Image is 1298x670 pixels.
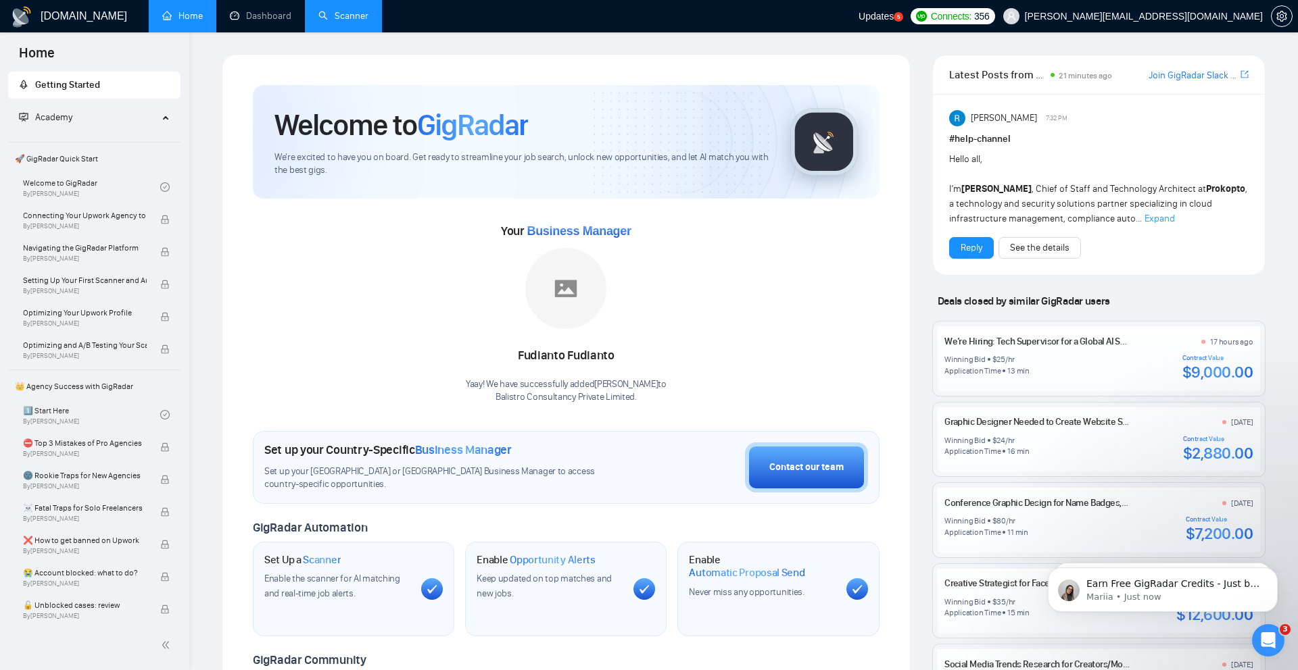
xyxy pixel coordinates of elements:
span: By [PERSON_NAME] [23,515,147,523]
div: /hr [1005,354,1015,365]
a: Graphic Designer Needed to Create Website Size Chart for Women's Dress Brand [944,416,1255,428]
span: Business Manager [415,442,512,457]
span: user [1007,11,1016,21]
a: Social Media Trends Research for Creators/Models [944,659,1139,670]
span: By [PERSON_NAME] [23,612,147,620]
div: 11 min [1007,527,1028,538]
div: Winning Bid [944,596,985,607]
span: Keep updated on top matches and new jobs. [477,573,612,599]
a: Welcome to GigRadarBy[PERSON_NAME] [23,172,160,202]
span: Optimizing Your Upwork Profile [23,306,147,319]
span: lock [160,247,170,257]
span: Business Manager [527,224,631,238]
a: 1️⃣ Start HereBy[PERSON_NAME] [23,400,160,430]
div: Fudianto Fudianto [466,344,667,367]
a: We’re Hiring: Tech Supervisor for a Global AI Startup – CampiX [944,336,1182,347]
a: searchScanner [318,10,368,22]
span: Never miss any opportunities. [689,586,804,598]
div: Contract Value [1183,435,1253,443]
span: lock [160,540,170,549]
div: /hr [1005,435,1015,446]
a: export [1241,68,1249,81]
span: GigRadar [417,107,528,143]
span: By [PERSON_NAME] [23,287,147,295]
span: [PERSON_NAME] [971,111,1037,126]
div: 35 [996,596,1006,607]
div: [DATE] [1231,417,1253,428]
button: setting [1271,5,1293,27]
span: lock [160,215,170,224]
span: Opportunity Alerts [510,553,596,567]
strong: [PERSON_NAME] [961,183,1032,195]
span: lock [160,442,170,452]
div: Contract Value [1186,515,1253,523]
span: 😭 Account blocked: what to do? [23,566,147,579]
h1: # help-channel [949,132,1249,147]
span: setting [1272,11,1292,22]
div: 24 [996,435,1005,446]
span: Expand [1145,213,1175,224]
span: 21 minutes ago [1059,71,1112,80]
div: Application Time [944,446,1001,457]
h1: Set Up a [264,553,341,567]
button: Contact our team [745,442,868,492]
span: Enable the scanner for AI matching and real-time job alerts. [264,573,400,599]
span: lock [160,344,170,354]
img: Rohith Sanam [949,110,965,126]
span: Connects: [931,9,971,24]
span: Automatic Proposal Send [689,566,804,579]
span: 356 [974,9,989,24]
button: Reply [949,237,994,259]
h1: Set up your Country-Specific [264,442,512,457]
div: Application Time [944,607,1001,618]
img: gigradar-logo.png [790,108,858,176]
span: Your [501,224,631,238]
span: check-circle [160,410,170,419]
span: 🚀 GigRadar Quick Start [9,145,179,172]
strong: Prokopto [1206,183,1245,195]
div: /hr [1006,515,1015,526]
div: 80 [996,515,1006,526]
div: $9,000.00 [1182,362,1253,382]
div: $ [992,515,997,526]
span: Optimizing and A/B Testing Your Scanner for Better Results [23,338,147,352]
span: Navigating the GigRadar Platform [23,241,147,255]
span: Hello all, I’m , Chief of Staff and Technology Architect at , a technology and security solutions... [949,153,1247,224]
span: GigRadar Automation [253,520,367,535]
div: Winning Bid [944,354,985,365]
span: By [PERSON_NAME] [23,547,147,555]
a: 5 [894,12,903,22]
div: 15 min [1007,607,1030,618]
span: By [PERSON_NAME] [23,222,147,230]
span: Academy [35,111,72,123]
span: Set up your [GEOGRAPHIC_DATA] or [GEOGRAPHIC_DATA] Business Manager to access country-specific op... [264,465,627,491]
img: logo [11,6,32,28]
div: Contract Value [1182,354,1253,362]
h1: Enable [477,553,596,567]
span: Getting Started [35,79,100,91]
span: ❌ How to get banned on Upwork [23,534,147,547]
li: Getting Started [8,72,181,99]
iframe: Intercom live chat [1252,624,1284,656]
div: $ [992,435,997,446]
a: setting [1271,11,1293,22]
a: dashboardDashboard [230,10,291,22]
div: Winning Bid [944,515,985,526]
span: 👑 Agency Success with GigRadar [9,373,179,400]
div: 17 hours ago [1210,336,1253,347]
h1: Enable [689,553,835,579]
button: See the details [999,237,1081,259]
div: [DATE] [1231,498,1253,509]
span: By [PERSON_NAME] [23,352,147,360]
a: Reply [961,240,982,255]
a: Creative Strategist for Facebook Ads Management [944,577,1138,589]
img: upwork-logo.png [916,11,927,22]
span: 🌚 Rookie Traps for New Agencies [23,469,147,482]
span: Latest Posts from the GigRadar Community [949,66,1047,83]
div: [DATE] [1231,659,1253,670]
a: See the details [1010,240,1069,255]
span: Connecting Your Upwork Agency to GigRadar [23,209,147,222]
div: /hr [1006,596,1015,607]
div: Application Time [944,527,1001,538]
